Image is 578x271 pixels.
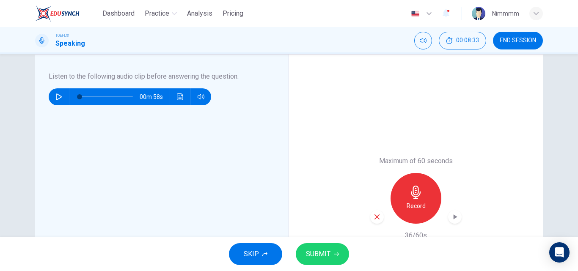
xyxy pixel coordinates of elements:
span: SKIP [244,248,259,260]
button: SUBMIT [296,243,349,265]
img: Profile picture [472,7,485,20]
h6: 36/60s [405,230,427,241]
button: Dashboard [99,6,138,21]
h6: Record [407,201,426,211]
img: en [410,11,421,17]
a: EduSynch logo [35,5,99,22]
button: Pricing [219,6,247,21]
h6: Listen to the following audio clip before answering the question : [49,71,265,82]
span: 00m 58s [140,88,170,105]
img: EduSynch logo [35,5,80,22]
button: Click to see the audio transcription [173,88,187,105]
span: SUBMIT [306,248,330,260]
span: Analysis [187,8,212,19]
button: END SESSION [493,32,543,49]
span: Dashboard [102,8,135,19]
button: SKIP [229,243,282,265]
span: Practice [145,8,169,19]
div: Nimmmm [492,8,519,19]
h6: Maximum of 60 seconds [379,156,453,166]
h1: Speaking [55,38,85,49]
button: Record [391,173,441,224]
span: END SESSION [500,37,536,44]
div: Open Intercom Messenger [549,242,570,263]
button: Practice [141,6,180,21]
button: 00:08:33 [439,32,486,49]
div: Mute [414,32,432,49]
button: Analysis [184,6,216,21]
span: TOEFL® [55,33,69,38]
span: Pricing [223,8,243,19]
div: Hide [439,32,486,49]
span: 00:08:33 [456,37,479,44]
